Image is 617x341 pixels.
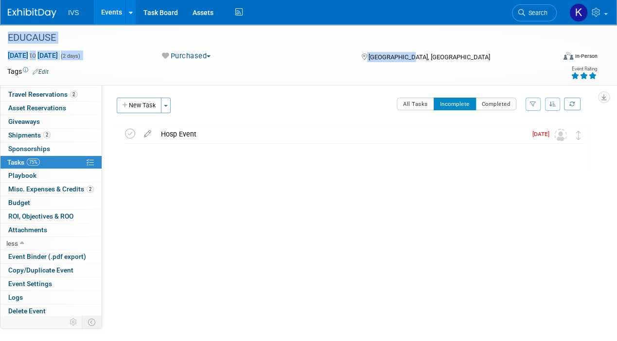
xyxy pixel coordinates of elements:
td: Personalize Event Tab Strip [65,316,82,328]
span: Event Settings [8,280,52,288]
button: All Tasks [397,98,434,110]
a: Tasks75% [0,156,102,169]
a: Refresh [564,98,581,110]
span: [DATE] [DATE] [7,51,58,60]
span: (2 days) [60,53,80,59]
a: Logs [0,291,102,304]
a: Travel Reservations2 [0,88,102,101]
span: Misc. Expenses & Credits [8,185,94,193]
a: Delete Event [0,305,102,318]
span: Playbook [8,171,36,179]
span: 75% [27,158,40,166]
span: less [6,239,18,247]
a: Budget [0,196,102,209]
td: Tags [7,67,49,76]
button: New Task [117,98,161,113]
a: Edit [33,68,49,75]
button: Purchased [159,51,214,61]
a: Shipments2 [0,129,102,142]
span: to [28,51,37,59]
a: Copy/Duplicate Event [0,264,102,277]
a: Playbook [0,169,102,182]
div: Event Format [511,51,598,65]
button: Incomplete [434,98,476,110]
td: Toggle Event Tabs [82,316,102,328]
span: Giveaways [8,118,40,125]
a: Asset Reservations [0,102,102,115]
span: Logs [8,293,23,301]
img: Format-Inperson.png [564,52,573,60]
a: Attachments [0,223,102,237]
a: ROI, Objectives & ROO [0,210,102,223]
span: Travel Reservations [8,90,77,98]
img: Unassigned [554,129,567,141]
span: [DATE] [532,131,554,137]
div: Hosp Event [156,126,527,142]
span: Shipments [8,131,51,139]
a: Giveaways [0,115,102,128]
span: Tasks [7,158,40,166]
div: In-Person [575,52,598,60]
a: Search [512,4,557,21]
img: ExhibitDay [8,8,56,18]
span: IVS [68,9,79,17]
span: 2 [87,186,94,193]
span: Budget [8,199,30,206]
div: Event Rating [571,67,597,71]
span: Event Binder (.pdf export) [8,253,86,260]
img: Kate Wroblewski [569,3,588,22]
span: Search [525,9,547,17]
span: Asset Reservations [8,104,66,112]
span: Attachments [8,226,47,234]
span: Copy/Duplicate Event [8,266,73,274]
span: 2 [70,91,77,98]
a: less [0,237,102,250]
span: [GEOGRAPHIC_DATA], [GEOGRAPHIC_DATA] [369,53,490,61]
i: Move task [576,131,581,140]
a: Sponsorships [0,142,102,155]
span: Sponsorships [8,145,50,153]
span: ROI, Objectives & ROO [8,212,73,220]
span: Delete Event [8,307,46,315]
button: Completed [476,98,517,110]
a: Event Binder (.pdf export) [0,250,102,263]
a: Misc. Expenses & Credits2 [0,183,102,196]
a: Event Settings [0,277,102,290]
div: EDUCAUSE [4,29,547,47]
a: edit [139,130,156,138]
span: 2 [43,131,51,138]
